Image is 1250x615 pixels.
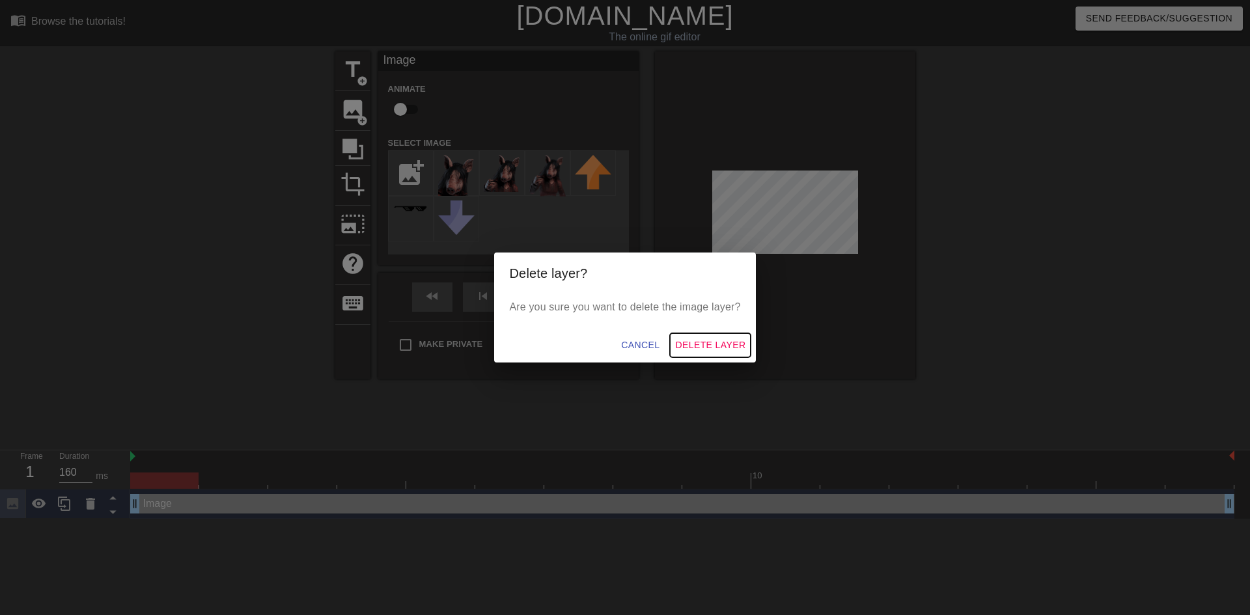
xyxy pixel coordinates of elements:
[670,333,751,357] button: Delete Layer
[621,337,660,353] span: Cancel
[510,263,741,284] h2: Delete layer?
[616,333,665,357] button: Cancel
[510,299,741,315] p: Are you sure you want to delete the image layer?
[675,337,745,353] span: Delete Layer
